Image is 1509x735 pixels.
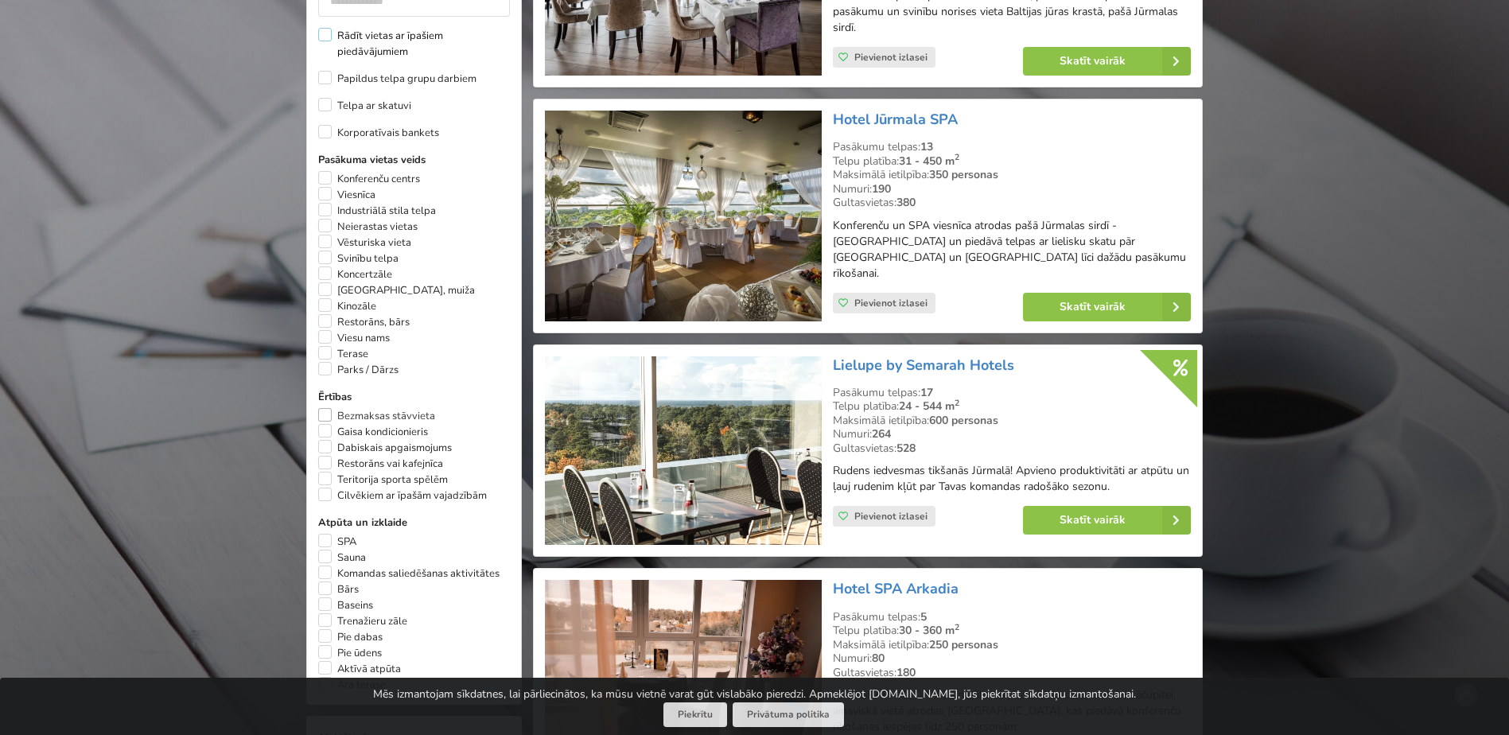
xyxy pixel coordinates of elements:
[833,356,1014,375] a: Lielupe by Semarah Hotels
[833,110,958,129] a: Hotel Jūrmala SPA
[318,566,500,581] label: Komandas saliedēšanas aktivitātes
[833,427,1191,441] div: Numuri:
[318,346,368,362] label: Terase
[318,235,411,251] label: Vēsturiska vieta
[955,621,959,633] sup: 2
[318,515,510,531] label: Atpūta un izklaide
[833,610,1191,624] div: Pasākumu telpas:
[833,651,1191,666] div: Numuri:
[733,702,844,727] a: Privātuma politika
[833,196,1191,210] div: Gultasvietas:
[318,152,510,168] label: Pasākuma vietas veids
[318,171,420,187] label: Konferenču centrs
[318,440,452,456] label: Dabiskais apgaismojums
[318,677,386,693] label: Āra terase
[318,645,382,661] label: Pie ūdens
[318,424,428,440] label: Gaisa kondicionieris
[318,330,390,346] label: Viesu nams
[833,399,1191,414] div: Telpu platība:
[318,550,366,566] label: Sauna
[833,463,1191,495] p: Rudens iedvesmas tikšanās Jūrmalā! Apvieno produktivitāti ar atpūtu un ļauj rudenim kļūt par Tava...
[318,298,376,314] label: Kinozāle
[318,488,487,504] label: Cilvēkiem ar īpašām vajadzībām
[318,534,356,550] label: SPA
[318,314,410,330] label: Restorāns, bārs
[920,385,933,400] strong: 17
[833,441,1191,456] div: Gultasvietas:
[896,665,916,680] strong: 180
[833,168,1191,182] div: Maksimālā ietilpība:
[929,637,998,652] strong: 250 personas
[1023,506,1191,535] a: Skatīt vairāk
[899,623,959,638] strong: 30 - 360 m
[899,154,959,169] strong: 31 - 450 m
[896,195,916,210] strong: 380
[318,613,407,629] label: Trenažieru zāle
[896,441,916,456] strong: 528
[929,167,998,182] strong: 350 personas
[318,219,418,235] label: Neierastas vietas
[1023,47,1191,76] a: Skatīt vairāk
[318,203,436,219] label: Industriālā stila telpa
[833,218,1191,282] p: Konferenču un SPA viesnīca atrodas pašā Jūrmalas sirdī - [GEOGRAPHIC_DATA] un piedāvā telpas ar l...
[833,624,1191,638] div: Telpu platība:
[318,71,476,87] label: Papildus telpa grupu darbiem
[318,597,373,613] label: Baseins
[318,98,411,114] label: Telpa ar skatuvi
[318,362,399,378] label: Parks / Dārzs
[318,251,399,266] label: Svinību telpa
[833,140,1191,154] div: Pasākumu telpas:
[955,151,959,163] sup: 2
[920,139,933,154] strong: 13
[872,426,891,441] strong: 264
[318,266,392,282] label: Koncertzāle
[545,111,821,321] img: Viesnīca | Jūrmala | Hotel Jūrmala SPA
[854,51,928,64] span: Pievienot izlasei
[833,154,1191,169] div: Telpu platība:
[854,510,928,523] span: Pievienot izlasei
[833,182,1191,196] div: Numuri:
[854,297,928,309] span: Pievienot izlasei
[318,581,359,597] label: Bārs
[899,399,959,414] strong: 24 - 544 m
[833,386,1191,400] div: Pasākumu telpas:
[929,413,998,428] strong: 600 personas
[545,356,821,546] img: Viesnīca | Jūrmala | Lielupe by Semarah Hotels
[955,397,959,409] sup: 2
[663,702,727,727] button: Piekrītu
[318,187,375,203] label: Viesnīca
[318,456,443,472] label: Restorāns vai kafejnīca
[833,638,1191,652] div: Maksimālā ietilpība:
[318,629,383,645] label: Pie dabas
[833,579,959,598] a: Hotel SPA Arkadia
[1023,293,1191,321] a: Skatīt vairāk
[920,609,927,624] strong: 5
[318,389,510,405] label: Ērtības
[872,181,891,196] strong: 190
[833,414,1191,428] div: Maksimālā ietilpība:
[318,282,475,298] label: [GEOGRAPHIC_DATA], muiža
[872,651,885,666] strong: 80
[833,666,1191,680] div: Gultasvietas:
[318,125,439,141] label: Korporatīvais bankets
[318,472,448,488] label: Teritorija sporta spēlēm
[318,28,510,60] label: Rādīt vietas ar īpašiem piedāvājumiem
[318,408,435,424] label: Bezmaksas stāvvieta
[318,661,401,677] label: Aktīvā atpūta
